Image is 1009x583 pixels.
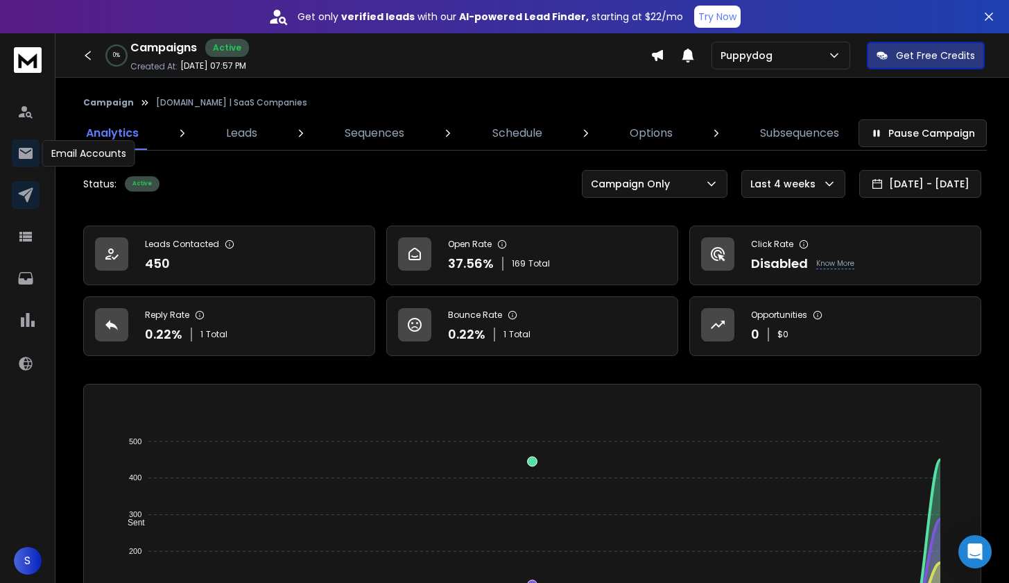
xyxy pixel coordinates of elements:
[694,6,741,28] button: Try Now
[78,117,147,150] a: Analytics
[129,474,141,482] tspan: 400
[630,125,673,142] p: Options
[448,310,502,321] p: Bounce Rate
[14,547,42,575] button: S
[180,60,246,71] p: [DATE] 07:57 PM
[867,42,985,69] button: Get Free Credits
[484,117,551,150] a: Schedule
[205,39,249,57] div: Active
[750,177,821,191] p: Last 4 weeks
[218,117,266,150] a: Leads
[83,97,134,108] button: Campaign
[448,325,485,344] p: 0.22 %
[129,510,141,518] tspan: 300
[591,177,675,191] p: Campaign Only
[117,518,145,527] span: Sent
[896,49,975,62] p: Get Free Credits
[200,329,203,340] span: 1
[689,226,981,285] a: Click RateDisabledKnow More
[145,254,170,273] p: 450
[83,177,117,191] p: Status:
[386,296,678,356] a: Bounce Rate0.22%1Total
[448,254,494,273] p: 37.56 %
[345,125,404,142] p: Sequences
[386,226,678,285] a: Open Rate37.56%169Total
[129,437,141,446] tspan: 500
[816,258,854,269] p: Know More
[42,140,135,167] div: Email Accounts
[752,117,847,150] a: Subsequences
[448,239,492,250] p: Open Rate
[130,61,178,72] p: Created At:
[83,226,375,285] a: Leads Contacted450
[14,47,42,73] img: logo
[130,40,197,56] h1: Campaigns
[341,10,415,24] strong: verified leads
[113,51,120,60] p: 0 %
[751,325,759,344] p: 0
[86,125,139,142] p: Analytics
[689,296,981,356] a: Opportunities0$0
[336,117,413,150] a: Sequences
[156,97,307,108] p: [DOMAIN_NAME] | SaaS Companies
[125,176,159,192] div: Active
[492,125,542,142] p: Schedule
[760,125,839,142] p: Subsequences
[777,329,788,340] p: $ 0
[859,170,981,198] button: [DATE] - [DATE]
[751,310,807,321] p: Opportunities
[297,10,683,24] p: Get only with our starting at $22/mo
[698,10,736,24] p: Try Now
[129,547,141,555] tspan: 200
[145,310,189,321] p: Reply Rate
[751,254,808,273] p: Disabled
[83,296,375,356] a: Reply Rate0.22%1Total
[145,325,182,344] p: 0.22 %
[226,125,257,142] p: Leads
[206,329,227,340] span: Total
[145,239,219,250] p: Leads Contacted
[528,258,550,269] span: Total
[958,535,992,568] div: Open Intercom Messenger
[621,117,681,150] a: Options
[859,119,987,147] button: Pause Campaign
[721,49,778,62] p: Puppydog
[503,329,506,340] span: 1
[751,239,793,250] p: Click Rate
[512,258,526,269] span: 169
[509,329,531,340] span: Total
[459,10,589,24] strong: AI-powered Lead Finder,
